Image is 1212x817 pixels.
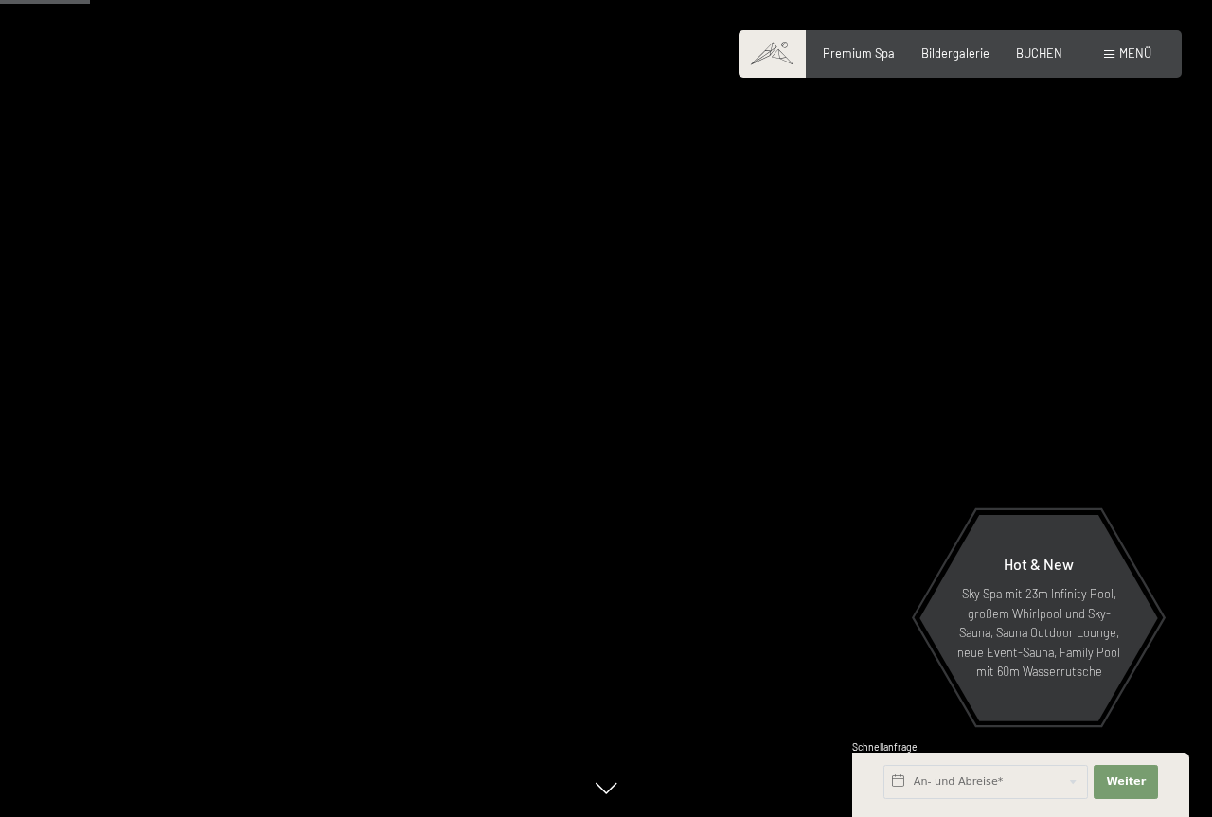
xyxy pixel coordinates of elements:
a: Hot & New Sky Spa mit 23m Infinity Pool, großem Whirlpool und Sky-Sauna, Sauna Outdoor Lounge, ne... [918,514,1159,722]
span: Menü [1119,45,1151,61]
span: Hot & New [1004,555,1074,573]
a: Premium Spa [823,45,895,61]
button: Weiter [1094,765,1158,799]
p: Sky Spa mit 23m Infinity Pool, großem Whirlpool und Sky-Sauna, Sauna Outdoor Lounge, neue Event-S... [956,584,1121,681]
span: Weiter [1106,774,1146,790]
span: Schnellanfrage [852,741,918,753]
a: Bildergalerie [921,45,989,61]
a: BUCHEN [1016,45,1062,61]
